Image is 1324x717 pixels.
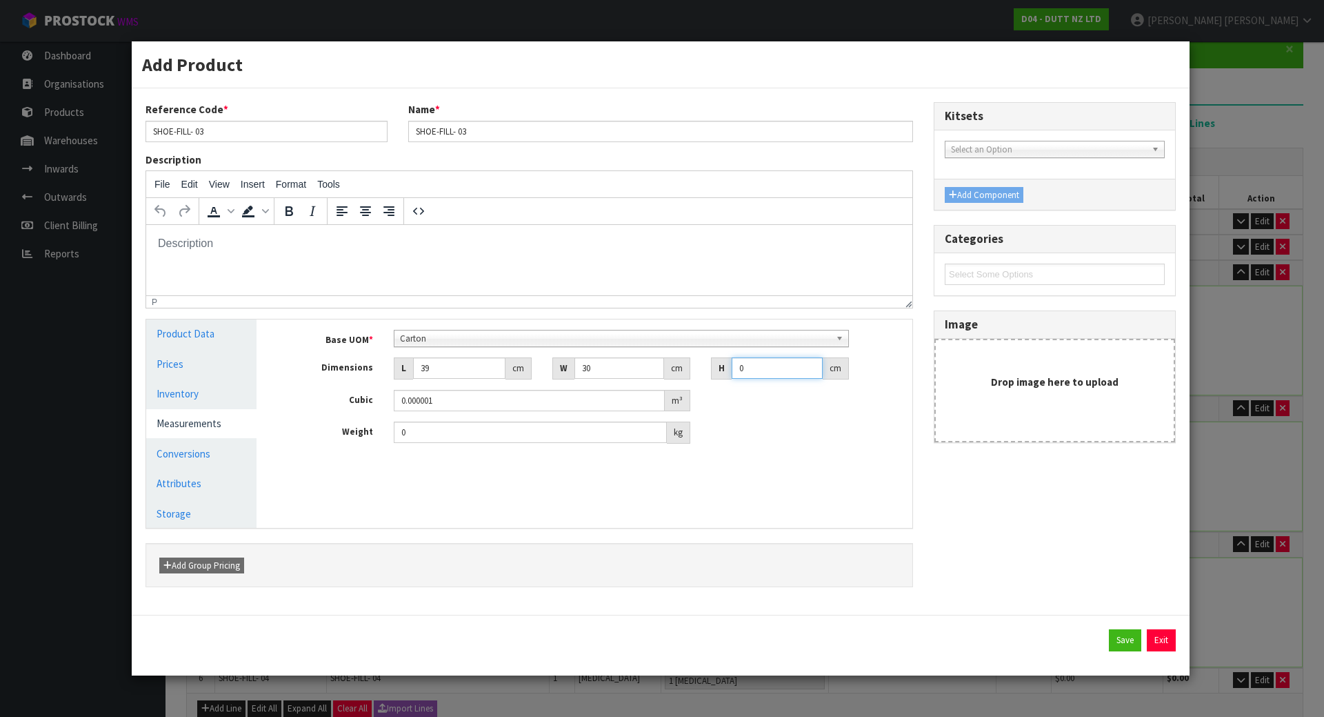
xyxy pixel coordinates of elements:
button: Add Group Pricing [159,558,244,574]
button: Bold [277,199,301,223]
span: Select an Option [951,141,1146,158]
div: cm [823,357,849,380]
span: Format [276,179,306,190]
strong: Drop image here to upload [991,375,1119,389]
span: Edit [181,179,198,190]
button: Save [1109,629,1141,651]
label: Dimensions [277,357,383,375]
label: Reference Code [146,102,228,117]
button: Undo [149,199,172,223]
h3: Categories [945,233,1165,246]
strong: H [719,362,725,374]
a: Product Data [146,320,257,348]
div: m³ [665,390,690,412]
label: Cubic [277,390,383,407]
span: Carton [400,331,831,347]
span: Insert [241,179,265,190]
h3: Add Product [142,52,1179,77]
input: Cubic [394,390,665,411]
input: Length [413,357,505,379]
a: Inventory [146,380,257,408]
strong: L [401,362,406,374]
button: Italic [301,199,324,223]
a: Conversions [146,440,257,468]
button: Align center [354,199,377,223]
div: kg [667,422,690,444]
button: Add Component [945,187,1023,204]
button: Redo [172,199,196,223]
iframe: Rich Text Area. Press ALT-0 for help. [146,225,912,295]
a: Storage [146,500,257,528]
input: Name [408,121,913,142]
a: Attributes [146,469,257,498]
div: Text color [202,199,237,223]
div: cm [664,357,690,380]
button: Align left [330,199,354,223]
input: Width [574,357,664,379]
strong: W [560,362,568,374]
button: Source code [407,199,430,223]
input: Weight [394,422,667,443]
div: cm [505,357,532,380]
div: Background color [237,199,271,223]
h3: Kitsets [945,110,1165,123]
div: p [152,297,157,307]
div: Resize [901,296,912,308]
label: Weight [277,422,383,439]
label: Base UOM [277,330,383,347]
label: Description [146,153,201,167]
a: Measurements [146,409,257,438]
button: Exit [1147,629,1176,651]
input: Height [732,357,823,379]
h3: Image [945,318,1165,331]
span: File [154,179,170,190]
span: Tools [317,179,340,190]
button: Align right [377,199,401,223]
input: Reference Code [146,121,388,142]
span: View [209,179,230,190]
a: Prices [146,350,257,378]
label: Name [408,102,440,117]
